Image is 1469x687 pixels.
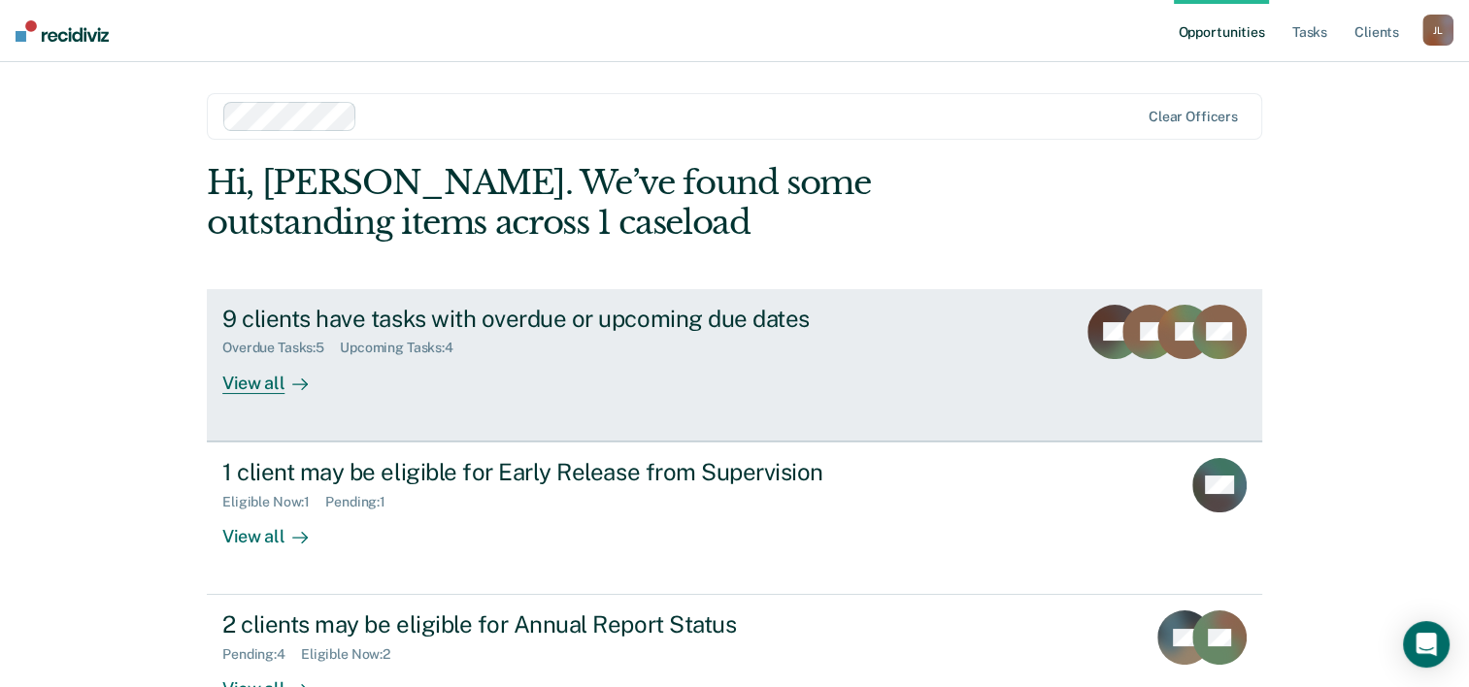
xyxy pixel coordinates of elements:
[222,610,904,638] div: 2 clients may be eligible for Annual Report Status
[222,458,904,486] div: 1 client may be eligible for Early Release from Supervision
[1422,15,1453,46] button: JL
[207,289,1262,442] a: 9 clients have tasks with overdue or upcoming due datesOverdue Tasks:5Upcoming Tasks:4View all
[301,646,406,663] div: Eligible Now : 2
[340,340,469,356] div: Upcoming Tasks : 4
[222,340,340,356] div: Overdue Tasks : 5
[325,494,401,510] div: Pending : 1
[222,356,331,394] div: View all
[207,442,1262,595] a: 1 client may be eligible for Early Release from SupervisionEligible Now:1Pending:1View all
[16,20,109,42] img: Recidiviz
[222,305,904,333] div: 9 clients have tasks with overdue or upcoming due dates
[207,163,1051,243] div: Hi, [PERSON_NAME]. We’ve found some outstanding items across 1 caseload
[1422,15,1453,46] div: J L
[222,646,301,663] div: Pending : 4
[222,494,325,510] div: Eligible Now : 1
[1403,621,1450,668] div: Open Intercom Messenger
[222,509,331,547] div: View all
[1149,109,1238,125] div: Clear officers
